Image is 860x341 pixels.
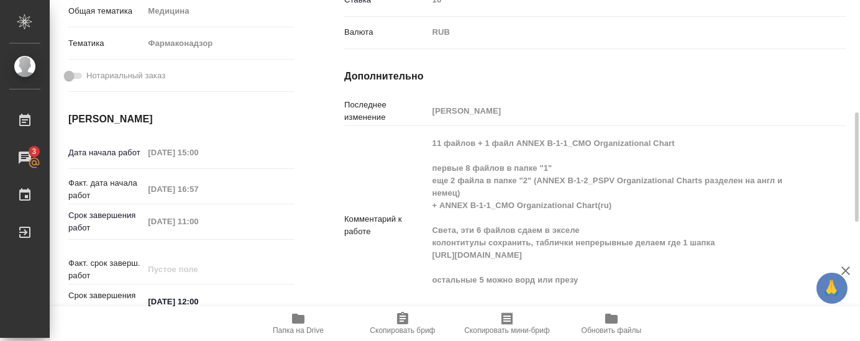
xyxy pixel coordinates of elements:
[68,5,144,17] p: Общая тематика
[144,180,252,198] input: Пустое поле
[582,326,642,335] span: Обновить файлы
[428,22,805,43] div: RUB
[144,212,252,230] input: Пустое поле
[68,112,295,127] h4: [PERSON_NAME]
[428,133,805,316] textarea: 11 файлов + 1 файл ANNEX B-1-1_CMO Organizational Chart первые 8 файлов в папке "1" еще 2 файла в...
[428,102,805,120] input: Пустое поле
[344,99,428,124] p: Последнее изменение
[370,326,435,335] span: Скопировать бриф
[273,326,324,335] span: Папка на Drive
[350,306,455,341] button: Скопировать бриф
[3,142,47,173] a: 3
[821,275,843,301] span: 🙏
[464,326,549,335] span: Скопировать мини-бриф
[68,37,144,50] p: Тематика
[559,306,664,341] button: Обновить файлы
[68,289,144,314] p: Срок завершения услуги
[144,33,295,54] div: Фармаконадзор
[68,177,144,202] p: Факт. дата начала работ
[68,257,144,282] p: Факт. срок заверш. работ
[344,26,428,39] p: Валюта
[144,260,252,278] input: Пустое поле
[144,143,252,161] input: Пустое поле
[68,147,144,159] p: Дата начала работ
[144,1,295,22] div: Медицина
[344,213,428,238] p: Комментарий к работе
[68,209,144,234] p: Срок завершения работ
[24,145,43,158] span: 3
[817,273,848,304] button: 🙏
[344,69,846,84] h4: Дополнительно
[144,293,252,311] input: ✎ Введи что-нибудь
[246,306,350,341] button: Папка на Drive
[455,306,559,341] button: Скопировать мини-бриф
[86,70,165,82] span: Нотариальный заказ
